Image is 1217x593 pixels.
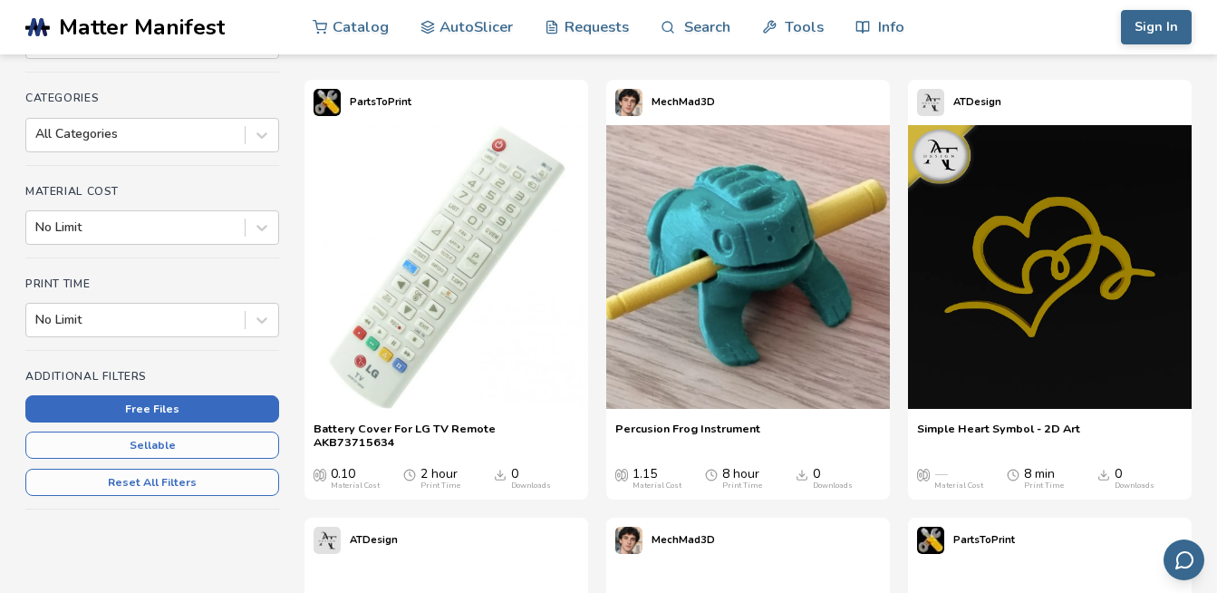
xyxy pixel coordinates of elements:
span: Downloads [1097,467,1110,481]
input: No Limit [35,313,39,327]
div: Print Time [722,481,762,491]
button: Send feedback via email [1164,540,1204,580]
button: Free Files [25,395,279,423]
span: Average Print Time [705,467,718,481]
div: Print Time [420,481,460,491]
button: Reset All Filters [25,469,279,496]
button: Sellable [25,432,279,459]
div: 0 [511,467,551,491]
span: Average Cost [314,467,326,481]
p: MechMad3D [652,92,715,112]
h4: Additional Filters [25,370,279,383]
div: Print Time [1024,481,1064,491]
a: Percusion Frog Instrument [615,422,760,449]
a: MechMad3D's profileMechMad3D [606,80,724,125]
img: MechMad3D's profile [615,89,642,116]
h4: Categories [25,92,279,104]
span: — [934,467,947,481]
div: Downloads [813,481,853,491]
div: 0 [813,467,853,491]
p: ATDesign [350,530,398,549]
p: PartsToPrint [350,92,411,112]
div: Material Cost [633,481,681,491]
p: PartsToPrint [953,530,1015,549]
img: ATDesign's profile [917,89,944,116]
p: MechMad3D [652,530,715,549]
span: Downloads [494,467,507,481]
div: 8 min [1024,467,1064,491]
button: Sign In [1121,10,1192,44]
span: Average Print Time [1007,467,1019,481]
img: PartsToPrint's profile [314,89,341,116]
a: PartsToPrint's profilePartsToPrint [908,518,1024,563]
div: Downloads [1115,481,1154,491]
input: All Categories [35,127,39,141]
input: No Limit [35,220,39,235]
a: Battery Cover For LG TV Remote AKB73715634 [314,422,579,449]
a: PartsToPrint's profilePartsToPrint [304,80,420,125]
img: MechMad3D's profile [615,527,642,554]
a: Simple Heart Symbol - 2D Art [917,422,1080,449]
img: PartsToPrint's profile [917,527,944,554]
span: Average Cost [615,467,628,481]
a: ATDesign's profileATDesign [304,518,407,563]
span: Average Print Time [403,467,416,481]
img: ATDesign's profile [314,527,341,554]
h4: Print Time [25,277,279,290]
span: Downloads [796,467,808,481]
a: ATDesign's profileATDesign [908,80,1010,125]
a: MechMad3D's profileMechMad3D [606,518,724,563]
div: 8 hour [722,467,762,491]
div: Material Cost [331,481,380,491]
div: 2 hour [420,467,460,491]
span: Average Cost [917,467,930,481]
div: 0 [1115,467,1154,491]
h4: Material Cost [25,185,279,198]
div: 1.15 [633,467,681,491]
div: Downloads [511,481,551,491]
div: 0.10 [331,467,380,491]
div: Material Cost [934,481,983,491]
span: Matter Manifest [59,15,225,40]
p: ATDesign [953,92,1001,112]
